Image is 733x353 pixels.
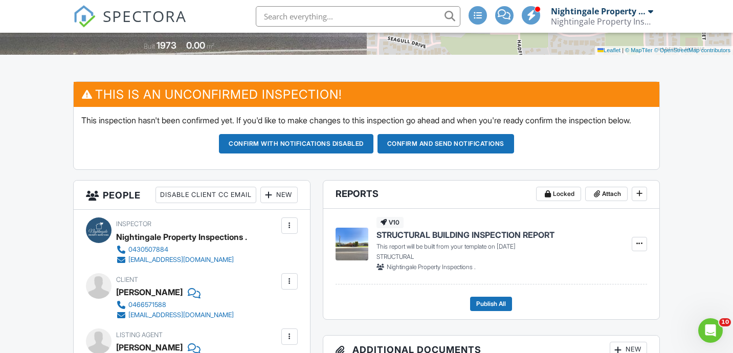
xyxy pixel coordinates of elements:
[207,42,214,50] span: m²
[186,40,205,51] div: 0.00
[81,115,651,126] p: This inspection hasn't been confirmed yet. If you'd like to make changes to this inspection go ah...
[74,82,659,107] h3: This is an Unconfirmed Inspection!
[116,284,183,300] div: [PERSON_NAME]
[622,47,624,53] span: |
[260,187,298,203] div: New
[116,229,247,245] div: Nightingale Property Inspections .
[116,300,234,310] a: 0466571588
[116,310,234,320] a: [EMAIL_ADDRESS][DOMAIN_NAME]
[551,16,653,27] div: Nightingale Property Inspections
[103,5,187,27] span: SPECTORA
[719,318,731,326] span: 10
[128,311,234,319] div: [EMAIL_ADDRESS][DOMAIN_NAME]
[116,220,151,228] span: Inspector
[73,5,96,28] img: The Best Home Inspection Software - Spectora
[625,47,653,53] a: © MapTiler
[377,134,514,153] button: Confirm and send notifications
[219,134,373,153] button: Confirm with notifications disabled
[128,301,166,309] div: 0466571588
[116,276,138,283] span: Client
[157,40,176,51] div: 1973
[74,181,310,210] h3: People
[156,187,256,203] div: Disable Client CC Email
[116,331,163,339] span: Listing Agent
[128,256,234,264] div: [EMAIL_ADDRESS][DOMAIN_NAME]
[654,47,730,53] a: © OpenStreetMap contributors
[256,6,460,27] input: Search everything...
[73,14,187,35] a: SPECTORA
[144,42,155,50] span: Built
[551,6,646,16] div: Nightingale Property Inspections .
[698,318,723,343] iframe: Intercom live chat
[116,245,239,255] a: 0430507884
[597,47,620,53] a: Leaflet
[128,246,168,254] div: 0430507884
[116,255,239,265] a: [EMAIL_ADDRESS][DOMAIN_NAME]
